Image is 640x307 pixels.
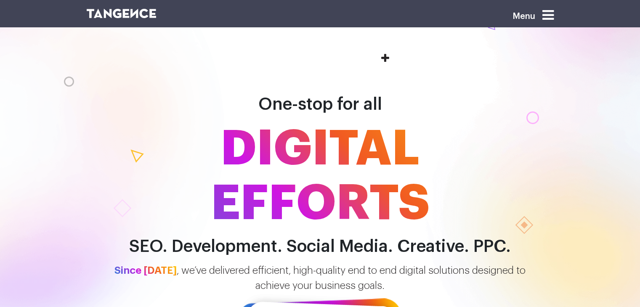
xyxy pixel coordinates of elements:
span: Since [DATE] [114,265,177,275]
span: One-stop for all [258,96,382,113]
img: logo SVG [87,9,157,18]
p: , we’ve delivered efficient, high-quality end to end digital solutions designed to achieve your b... [80,263,560,293]
span: DIGITAL EFFORTS [80,122,560,231]
h2: SEO. Development. Social Media. Creative. PPC. [80,237,560,256]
